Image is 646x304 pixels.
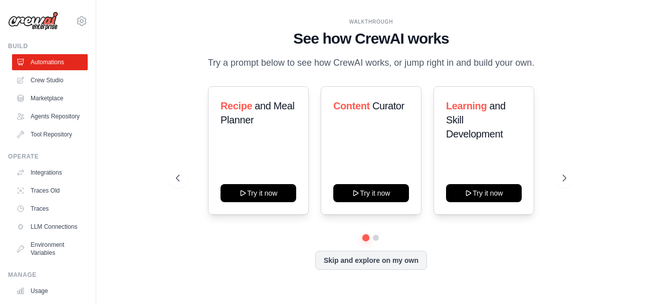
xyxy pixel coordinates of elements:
[221,184,296,202] button: Try it now
[8,42,88,50] div: Build
[176,30,566,48] h1: See how CrewAI works
[315,251,427,270] button: Skip and explore on my own
[12,108,88,124] a: Agents Repository
[446,100,506,139] span: and Skill Development
[12,126,88,142] a: Tool Repository
[12,165,88,181] a: Integrations
[12,90,88,106] a: Marketplace
[12,72,88,88] a: Crew Studio
[12,183,88,199] a: Traces Old
[446,184,522,202] button: Try it now
[176,18,566,26] div: WALKTHROUGH
[596,256,646,304] iframe: Chat Widget
[12,283,88,299] a: Usage
[12,219,88,235] a: LLM Connections
[8,153,88,161] div: Operate
[333,184,409,202] button: Try it now
[12,54,88,70] a: Automations
[12,201,88,217] a: Traces
[333,100,370,111] span: Content
[372,100,404,111] span: Curator
[202,56,539,70] p: Try a prompt below to see how CrewAI works, or jump right in and build your own.
[8,271,88,279] div: Manage
[8,12,58,31] img: Logo
[446,100,487,111] span: Learning
[221,100,294,125] span: and Meal Planner
[221,100,252,111] span: Recipe
[12,237,88,261] a: Environment Variables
